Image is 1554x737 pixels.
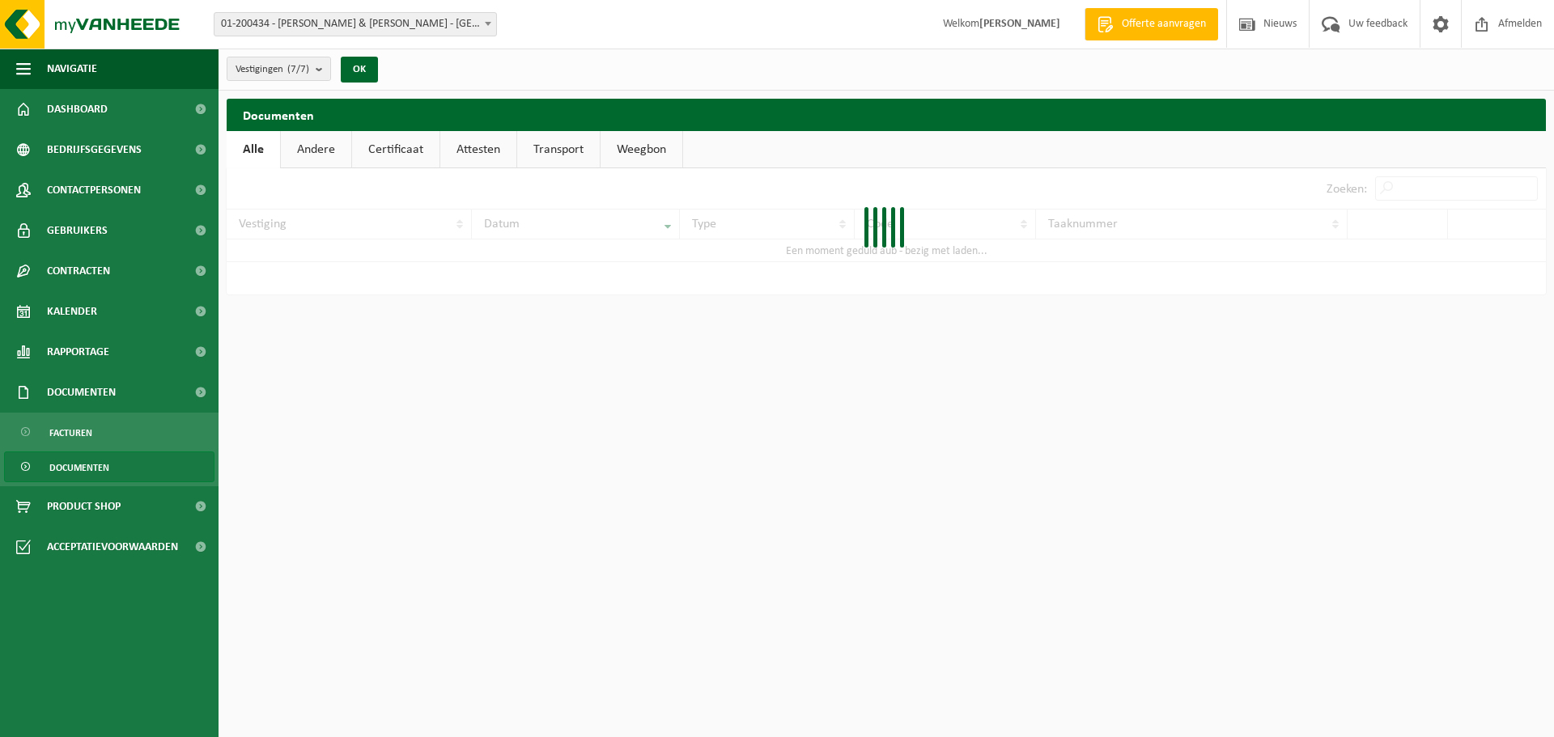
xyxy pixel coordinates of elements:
[47,170,141,210] span: Contactpersonen
[49,417,92,448] span: Facturen
[4,451,214,482] a: Documenten
[517,131,600,168] a: Transport
[287,64,309,74] count: (7/7)
[47,89,108,129] span: Dashboard
[47,372,116,413] span: Documenten
[227,57,331,81] button: Vestigingen(7/7)
[47,486,121,527] span: Product Shop
[47,332,109,372] span: Rapportage
[214,13,496,36] span: 01-200434 - VULSTEKE & VERBEKE - POPERINGE
[47,49,97,89] span: Navigatie
[1085,8,1218,40] a: Offerte aanvragen
[341,57,378,83] button: OK
[601,131,682,168] a: Weegbon
[47,527,178,567] span: Acceptatievoorwaarden
[352,131,439,168] a: Certificaat
[227,131,280,168] a: Alle
[979,18,1060,30] strong: [PERSON_NAME]
[47,251,110,291] span: Contracten
[227,99,1546,130] h2: Documenten
[47,291,97,332] span: Kalender
[236,57,309,82] span: Vestigingen
[47,210,108,251] span: Gebruikers
[281,131,351,168] a: Andere
[47,129,142,170] span: Bedrijfsgegevens
[440,131,516,168] a: Attesten
[1118,16,1210,32] span: Offerte aanvragen
[214,12,497,36] span: 01-200434 - VULSTEKE & VERBEKE - POPERINGE
[4,417,214,447] a: Facturen
[49,452,109,483] span: Documenten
